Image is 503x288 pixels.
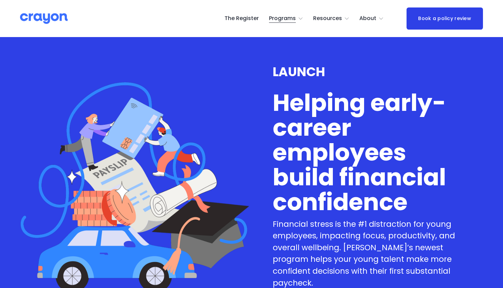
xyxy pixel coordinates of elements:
[269,14,296,23] span: Programs
[313,13,349,24] a: folder dropdown
[224,13,259,24] a: The Register
[273,90,463,215] h1: Helping early-career employees build financial confidence
[273,65,463,79] h3: LAUNCH
[407,7,483,30] a: Book a policy review
[359,14,376,23] span: About
[20,13,68,24] img: Crayon
[269,13,303,24] a: folder dropdown
[359,13,384,24] a: folder dropdown
[313,14,342,23] span: Resources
